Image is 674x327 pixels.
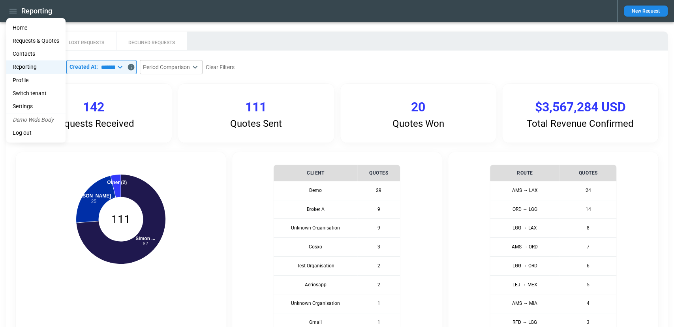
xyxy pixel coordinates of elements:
a: Contacts [6,47,66,60]
a: Reporting [6,60,66,73]
li: Demo Wide Body [6,113,66,126]
a: Home [6,21,66,34]
a: Profile [6,74,66,87]
li: Switch tenant [6,87,66,100]
li: Log out [6,126,66,139]
a: Requests & Quotes [6,34,66,47]
a: Settings [6,100,66,113]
